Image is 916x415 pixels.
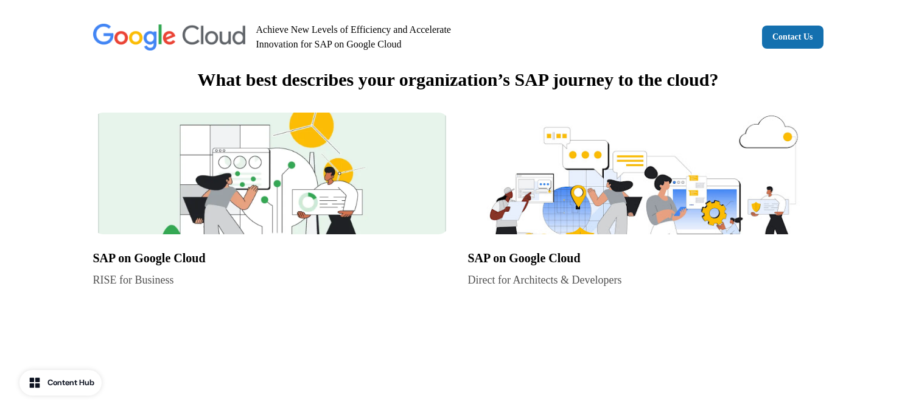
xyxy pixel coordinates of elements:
[93,66,823,93] p: What best describes your organization’s SAP journey to the cloud?
[762,26,823,49] a: Contact Us
[256,23,470,52] p: Achieve New Levels of Efficiency and Accelerate Innovation for SAP on Google Cloud
[468,249,823,267] p: SAP on Google Cloud
[47,377,94,389] div: Content Hub
[19,370,102,396] button: Content Hub
[468,272,823,288] p: Direct for Architects & Developers
[93,272,449,288] p: RISE for Business
[93,249,449,267] p: SAP on Google Cloud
